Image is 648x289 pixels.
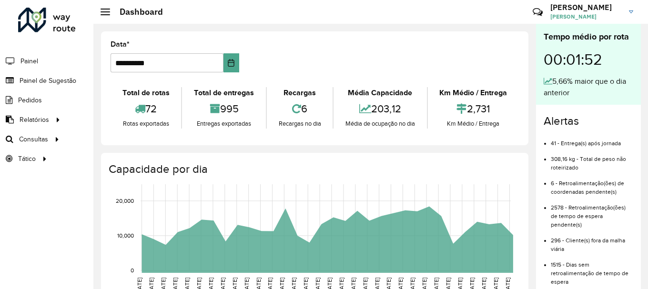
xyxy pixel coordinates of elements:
[113,99,179,119] div: 72
[110,7,163,17] h2: Dashboard
[18,154,36,164] span: Tático
[111,39,130,50] label: Data
[117,232,134,239] text: 10,000
[184,119,263,129] div: Entregas exportadas
[550,3,622,12] h3: [PERSON_NAME]
[113,119,179,129] div: Rotas exportadas
[18,95,42,105] span: Pedidos
[269,119,330,129] div: Recargas no dia
[336,87,424,99] div: Média Capacidade
[184,87,263,99] div: Total de entregas
[20,76,76,86] span: Painel de Sugestão
[336,119,424,129] div: Média de ocupação no dia
[551,229,633,253] li: 296 - Cliente(s) fora da malha viária
[551,172,633,196] li: 6 - Retroalimentação(ões) de coordenadas pendente(s)
[109,162,519,176] h4: Capacidade por dia
[527,2,548,22] a: Contato Rápido
[184,99,263,119] div: 995
[269,99,330,119] div: 6
[544,76,633,99] div: 5,66% maior que o dia anterior
[131,267,134,273] text: 0
[20,115,49,125] span: Relatórios
[544,30,633,43] div: Tempo médio por rota
[19,134,48,144] span: Consultas
[20,56,38,66] span: Painel
[430,99,516,119] div: 2,731
[113,87,179,99] div: Total de rotas
[430,87,516,99] div: Km Médio / Entrega
[336,99,424,119] div: 203,12
[116,198,134,204] text: 20,000
[544,43,633,76] div: 00:01:52
[550,12,622,21] span: [PERSON_NAME]
[223,53,239,72] button: Choose Date
[551,253,633,286] li: 1515 - Dias sem retroalimentação de tempo de espera
[269,87,330,99] div: Recargas
[430,119,516,129] div: Km Médio / Entrega
[551,196,633,229] li: 2578 - Retroalimentação(ões) de tempo de espera pendente(s)
[551,132,633,148] li: 41 - Entrega(s) após jornada
[551,148,633,172] li: 308,16 kg - Total de peso não roteirizado
[544,114,633,128] h4: Alertas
